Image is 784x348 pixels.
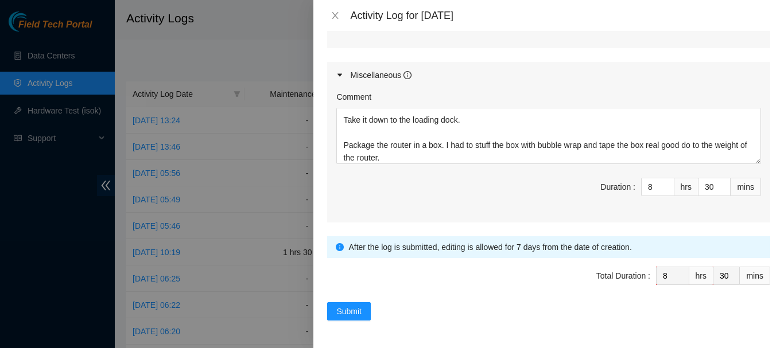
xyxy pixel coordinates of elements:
[596,269,650,282] div: Total Duration :
[740,267,770,285] div: mins
[348,241,762,253] div: After the log is submitted, editing is allowed for 7 days from the date of creation.
[600,181,635,193] div: Duration :
[350,69,412,81] div: Miscellaneous
[336,108,761,164] textarea: Comment
[327,10,343,21] button: Close
[327,62,770,88] div: Miscellaneous info-circle
[403,71,412,79] span: info-circle
[689,267,713,285] div: hrs
[350,9,770,22] div: Activity Log for [DATE]
[336,243,344,251] span: info-circle
[674,178,698,196] div: hrs
[331,11,340,20] span: close
[731,178,761,196] div: mins
[336,305,362,318] span: Submit
[336,72,343,79] span: caret-right
[327,302,371,320] button: Submit
[336,91,371,103] label: Comment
